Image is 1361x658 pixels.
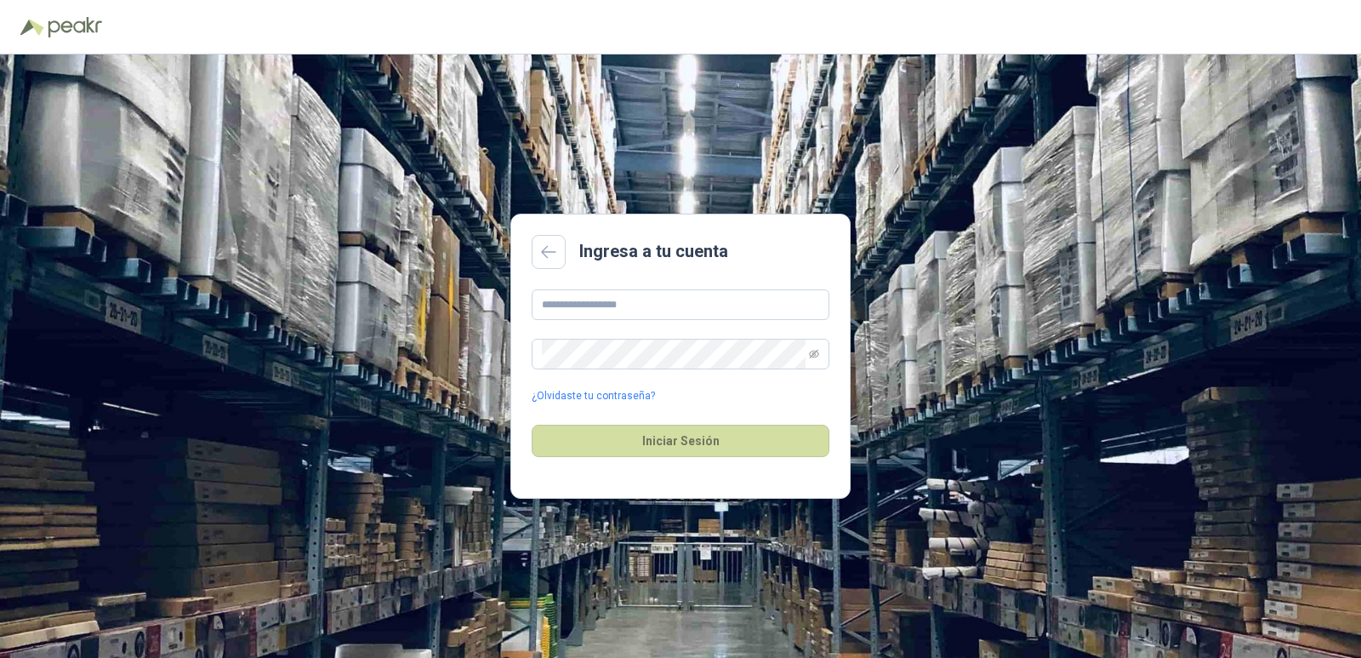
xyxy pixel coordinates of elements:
a: ¿Olvidaste tu contraseña? [532,388,655,404]
span: eye-invisible [809,349,819,359]
img: Peakr [48,17,102,37]
h2: Ingresa a tu cuenta [579,238,728,265]
img: Logo [20,19,44,36]
button: Iniciar Sesión [532,425,829,457]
